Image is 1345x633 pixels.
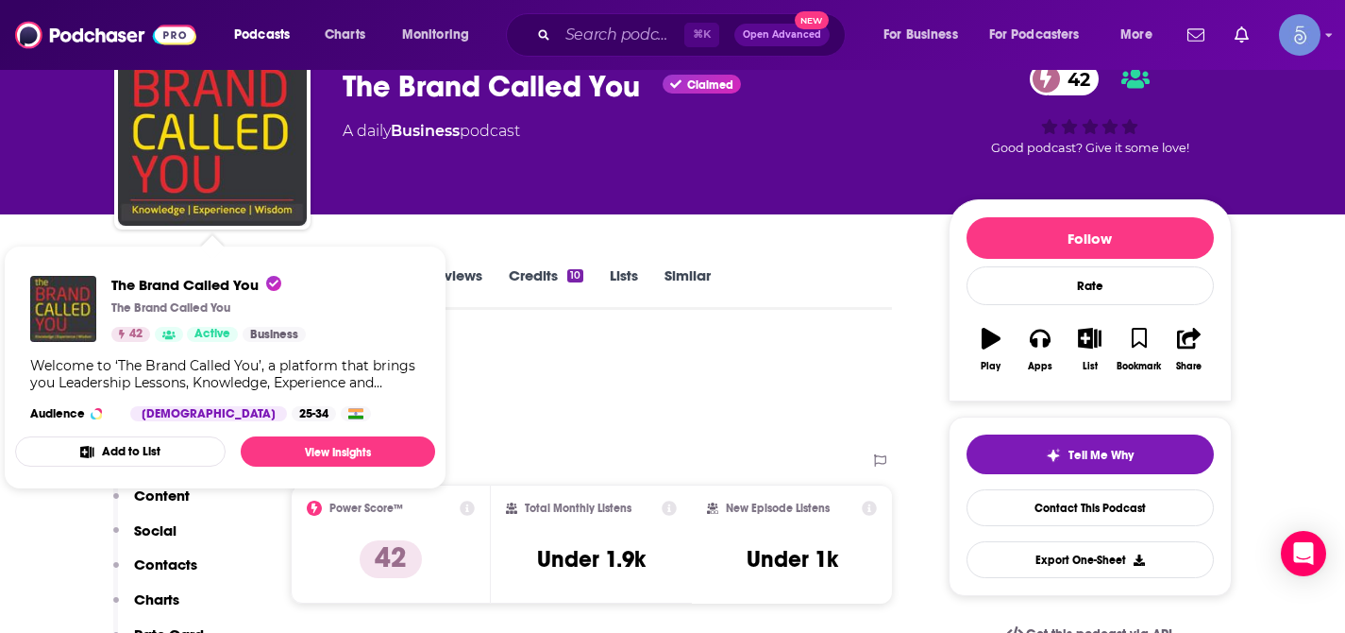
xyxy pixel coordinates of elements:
button: open menu [1107,20,1176,50]
span: Open Advanced [743,30,821,40]
h2: Total Monthly Listens [525,502,631,515]
input: Search podcasts, credits, & more... [558,20,684,50]
div: Share [1176,361,1202,372]
span: 42 [1049,62,1100,95]
a: Reviews [428,266,482,310]
a: Charts [312,20,377,50]
div: 42Good podcast? Give it some love! [949,50,1232,167]
a: Business [391,122,460,140]
div: Welcome to ‘The Brand Called You’, a platform that brings you Leadership Lessons, Knowledge, Expe... [30,357,420,391]
button: open menu [977,20,1107,50]
p: Charts [134,590,179,608]
button: Content [113,487,190,522]
button: Bookmark [1115,316,1164,384]
h2: Power Score™ [329,502,403,515]
p: The Brand Called You [111,300,230,316]
span: New [795,11,829,29]
button: Open AdvancedNew [734,24,830,46]
h3: Under 1k [747,545,838,573]
a: Lists [610,266,638,310]
button: tell me why sparkleTell Me Why [967,435,1214,474]
a: 42 [111,327,150,342]
a: Contact This Podcast [967,489,1214,526]
button: Contacts [113,556,197,590]
span: For Business [883,22,958,48]
h3: Audience [30,406,115,421]
span: Claimed [687,80,733,90]
span: For Podcasters [989,22,1080,48]
button: Follow [967,217,1214,259]
div: A daily podcast [343,120,520,143]
div: List [1083,361,1098,372]
span: Logged in as Spiral5-G1 [1279,14,1320,56]
button: List [1065,316,1114,384]
img: The Brand Called You [118,37,307,226]
img: tell me why sparkle [1046,448,1061,463]
a: Credits10 [509,266,583,310]
div: 10 [567,269,583,282]
button: open menu [389,20,494,50]
a: Active [187,327,238,342]
p: Social [134,522,177,539]
p: 42 [360,540,422,578]
a: The Brand Called You [111,276,306,294]
button: Show profile menu [1279,14,1320,56]
button: Play [967,316,1016,384]
h2: New Episode Listens [726,502,830,515]
span: The Brand Called You [111,276,281,294]
div: Apps [1028,361,1052,372]
img: User Profile [1279,14,1320,56]
a: View Insights [241,436,435,467]
span: Active [194,325,230,344]
button: Export One-Sheet [967,541,1214,578]
span: ⌘ K [684,23,719,47]
div: Search podcasts, credits, & more... [524,13,864,57]
p: Contacts [134,556,197,573]
img: The Brand Called You [30,276,96,342]
div: Open Intercom Messenger [1281,531,1326,576]
span: Charts [325,22,365,48]
span: Tell Me Why [1068,448,1134,463]
button: Share [1164,316,1213,384]
button: Add to List [15,436,226,467]
h3: Under 1.9k [537,545,646,573]
button: open menu [870,20,982,50]
span: Podcasts [234,22,290,48]
a: Business [243,327,306,342]
a: 42 [1030,62,1100,95]
span: 42 [129,325,143,344]
div: Bookmark [1117,361,1161,372]
div: Play [981,361,1000,372]
span: More [1120,22,1152,48]
a: Show notifications dropdown [1180,19,1212,51]
button: Apps [1016,316,1065,384]
div: 25-34 [292,406,336,421]
button: Charts [113,590,179,625]
button: open menu [221,20,314,50]
div: [DEMOGRAPHIC_DATA] [130,406,287,421]
a: Similar [664,266,711,310]
a: Show notifications dropdown [1227,19,1256,51]
span: Monitoring [402,22,469,48]
span: Good podcast? Give it some love! [991,141,1189,155]
div: Rate [967,266,1214,305]
button: Social [113,522,177,556]
img: Podchaser - Follow, Share and Rate Podcasts [15,17,196,53]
